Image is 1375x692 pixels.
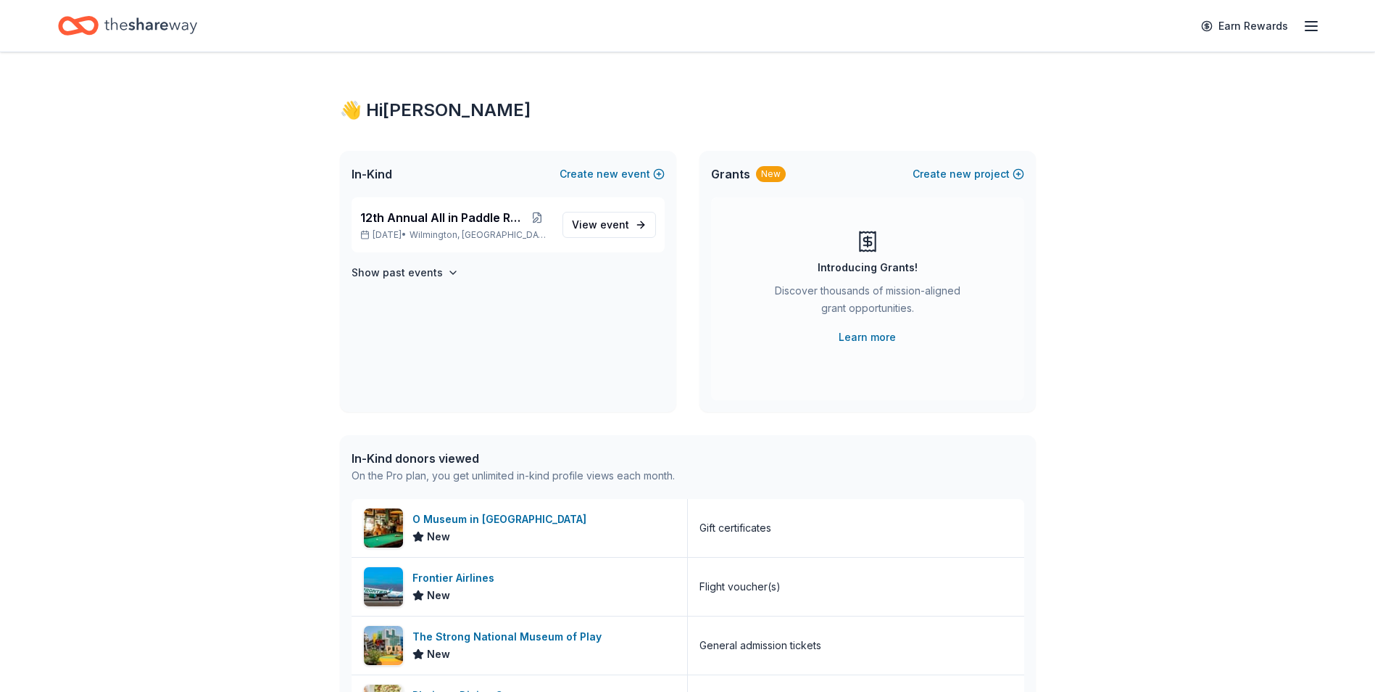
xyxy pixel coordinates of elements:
[427,528,450,545] span: New
[360,209,524,226] span: 12th Annual All in Paddle Raffle
[410,229,550,241] span: Wilmington, [GEOGRAPHIC_DATA]
[352,467,675,485] div: On the Pro plan, you get unlimited in-kind profile views each month.
[769,282,966,323] div: Discover thousands of mission-aligned grant opportunities.
[950,165,971,183] span: new
[699,519,771,537] div: Gift certificates
[58,9,197,43] a: Home
[427,587,450,604] span: New
[711,165,750,183] span: Grants
[364,626,403,665] img: Image for The Strong National Museum of Play
[699,637,821,654] div: General admission tickets
[352,264,443,281] h4: Show past events
[412,569,500,587] div: Frontier Airlines
[364,508,403,548] img: Image for O Museum in The Mansion
[756,166,786,182] div: New
[562,212,656,238] a: View event
[352,165,392,183] span: In-Kind
[427,646,450,663] span: New
[572,216,629,234] span: View
[412,511,592,528] div: O Museum in [GEOGRAPHIC_DATA]
[412,628,607,646] div: The Strong National Museum of Play
[699,578,781,596] div: Flight voucher(s)
[340,99,1036,122] div: 👋 Hi [PERSON_NAME]
[913,165,1024,183] button: Createnewproject
[818,259,918,276] div: Introducing Grants!
[597,165,618,183] span: new
[1192,13,1297,39] a: Earn Rewards
[600,218,629,231] span: event
[360,229,551,241] p: [DATE] •
[352,450,675,467] div: In-Kind donors viewed
[560,165,665,183] button: Createnewevent
[352,264,459,281] button: Show past events
[839,329,896,346] a: Learn more
[364,567,403,606] img: Image for Frontier Airlines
